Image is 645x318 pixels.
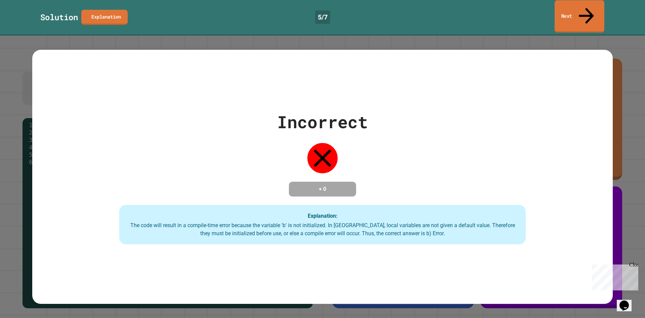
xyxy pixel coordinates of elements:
[589,262,638,290] iframe: chat widget
[315,10,330,24] div: 5 / 7
[296,185,349,193] h4: + 0
[277,109,368,135] div: Incorrect
[126,221,519,238] div: The code will result in a compile-time error because the variable 'b' is not initialized. In [GEO...
[3,3,46,43] div: Chat with us now!Close
[308,212,338,219] strong: Explanation:
[81,10,128,25] a: Explanation
[617,291,638,311] iframe: chat widget
[555,0,604,33] a: Next
[40,11,78,23] div: Solution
